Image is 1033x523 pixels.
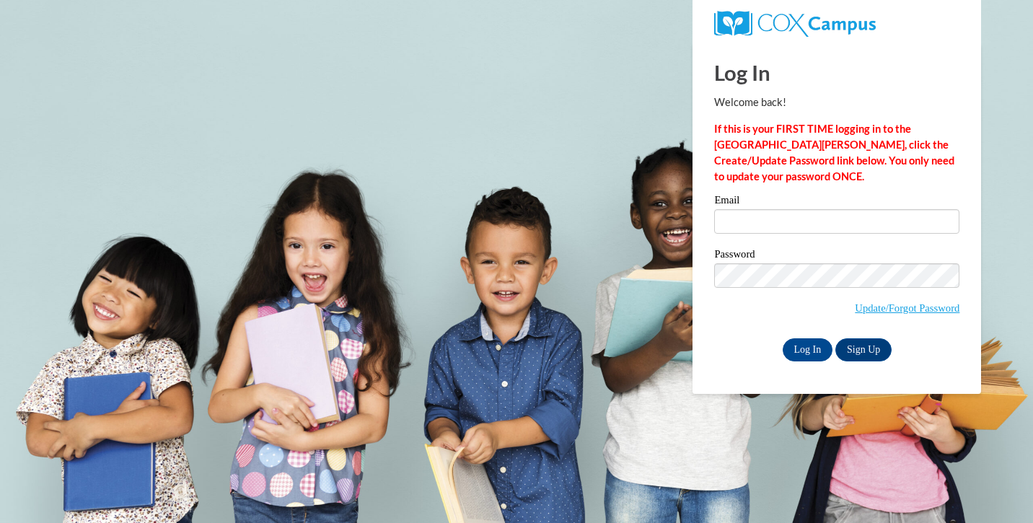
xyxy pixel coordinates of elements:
h1: Log In [714,58,959,87]
a: Sign Up [835,338,892,361]
label: Password [714,249,959,263]
a: Update/Forgot Password [855,302,959,314]
input: Log In [783,338,833,361]
a: COX Campus [714,17,875,29]
strong: If this is your FIRST TIME logging in to the [GEOGRAPHIC_DATA][PERSON_NAME], click the Create/Upd... [714,123,954,183]
p: Welcome back! [714,95,959,110]
img: COX Campus [714,11,875,37]
label: Email [714,195,959,209]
